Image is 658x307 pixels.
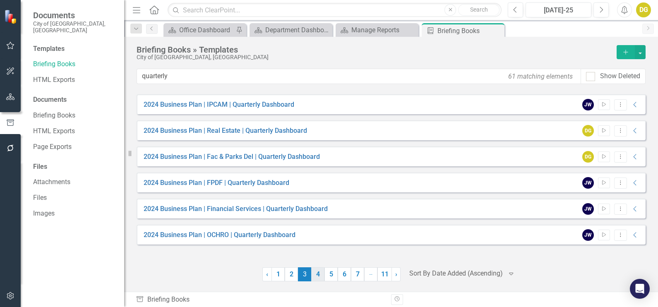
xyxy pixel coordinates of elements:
[179,25,234,35] div: Office Dashboard
[144,126,307,136] a: 2024 Business Plan | Real Estate | Quarterly Dashboard
[338,267,351,281] a: 6
[506,70,575,83] div: 61 matching elements
[33,162,116,172] div: Files
[33,127,116,136] a: HTML Exports
[395,270,397,278] span: ›
[271,267,285,281] a: 1
[33,10,116,20] span: Documents
[33,20,116,34] small: City of [GEOGRAPHIC_DATA], [GEOGRAPHIC_DATA]
[582,229,594,241] div: JW
[582,203,594,215] div: JW
[458,4,500,16] button: Search
[144,100,294,110] a: 2024 Business Plan | IPCAM | Quarterly Dashboard
[137,69,581,84] input: Filter Templates...
[630,279,650,299] div: Open Intercom Messenger
[137,45,612,54] div: Briefing Books » Templates
[338,25,416,35] a: Manage Reports
[4,9,19,24] img: ClearPoint Strategy
[311,267,324,281] a: 4
[33,95,116,105] div: Documents
[582,125,594,137] div: DG
[351,267,364,281] a: 7
[33,209,116,218] a: Images
[33,111,116,120] a: Briefing Books
[144,152,320,162] a: 2024 Business Plan | Fac & Parks Del | Quarterly Dashboard
[377,267,392,281] a: 11
[526,2,591,17] button: [DATE]-25
[265,25,330,35] div: Department Dashboard
[166,25,234,35] a: Office Dashboard
[136,295,385,305] div: Briefing Books
[33,177,116,187] a: Attachments
[298,267,311,281] span: 3
[266,270,268,278] span: ‹
[144,204,328,214] a: 2024 Business Plan | Financial Services | Quarterly Dashboard
[168,3,502,17] input: Search ClearPoint...
[324,267,338,281] a: 5
[470,6,488,13] span: Search
[137,54,612,60] div: City of [GEOGRAPHIC_DATA], [GEOGRAPHIC_DATA]
[582,177,594,189] div: JW
[582,151,594,163] div: DG
[528,5,588,15] div: [DATE]-25
[636,2,651,17] button: DG
[582,99,594,110] div: JW
[33,193,116,203] a: Files
[33,44,116,54] div: Templates
[437,26,502,36] div: Briefing Books
[600,72,640,81] div: Show Deleted
[33,75,116,85] a: HTML Exports
[351,25,416,35] div: Manage Reports
[144,178,289,188] a: 2024 Business Plan | FPDF | Quarterly Dashboard
[33,142,116,152] a: Page Exports
[252,25,330,35] a: Department Dashboard
[33,60,116,69] a: Briefing Books
[285,267,298,281] a: 2
[144,230,295,240] a: 2024 Business Plan | OCHRO | Quarterly Dashboard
